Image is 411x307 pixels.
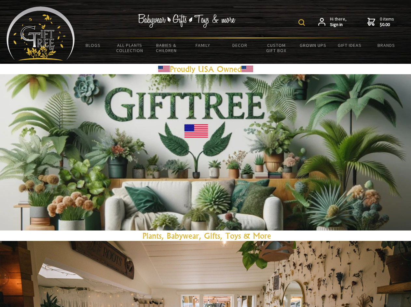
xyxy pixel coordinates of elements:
a: 0 items$0.00 [367,16,394,28]
a: Decor [221,38,258,52]
img: Babyware - Gifts - Toys and more... [7,7,75,61]
strong: $0.00 [380,22,394,28]
a: Plants, Babywear, Gifts, Toys & Mor [143,231,267,241]
a: Grown Ups [295,38,331,52]
img: product search [298,19,305,26]
a: Gift Ideas [331,38,368,52]
span: Hi there, [330,16,347,28]
a: Hi there,Sign in [318,16,347,28]
img: Babywear - Gifts - Toys & more [138,14,236,28]
a: BLOGS [75,38,112,52]
strong: Sign in [330,22,347,28]
a: All Plants Collection [112,38,148,57]
a: Custom Gift Box [258,38,295,57]
a: Proudly USA Owned [170,64,241,74]
span: 0 items [380,16,394,28]
a: Brands [368,38,405,52]
a: Family [185,38,222,52]
a: Babies & Children [148,38,185,57]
